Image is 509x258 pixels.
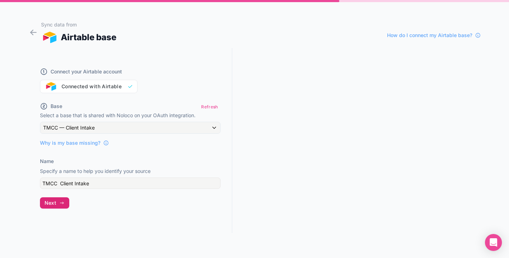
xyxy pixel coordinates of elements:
[40,197,69,209] button: Next
[40,178,221,189] input: Airtable
[40,158,54,165] label: Name
[41,21,117,28] h1: Sync data from
[51,68,122,75] span: Connect your Airtable account
[387,32,481,39] a: How do I connect my Airtable base?
[41,32,58,43] img: AIRTABLE
[485,234,502,251] div: Open Intercom Messenger
[387,32,472,39] span: How do I connect my Airtable base?
[51,103,62,110] span: Base
[40,139,100,146] span: Why is my base missing?
[41,31,117,44] div: Airtable base
[199,102,220,112] button: Refresh
[40,112,221,119] p: Select a base that is shared with Noloco on your OAuth integration.
[45,200,56,206] span: Next
[43,124,95,131] span: TMCC — Client Intake
[40,139,109,146] a: Why is my base missing?
[40,122,221,134] button: TMCC — Client Intake
[40,168,221,175] p: Specify a name to help you identify your source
